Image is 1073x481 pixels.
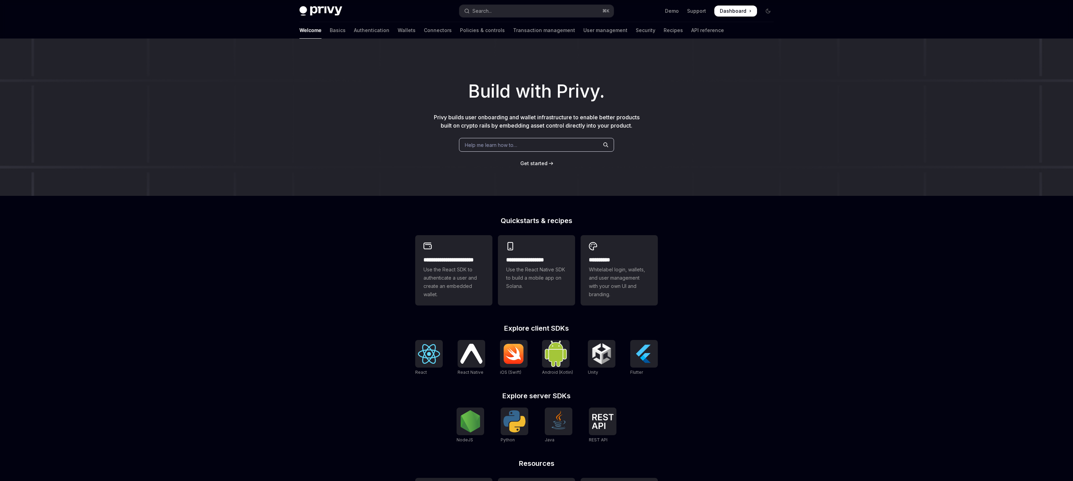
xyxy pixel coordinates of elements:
[11,78,1062,105] h1: Build with Privy.
[591,343,613,365] img: Unity
[633,343,655,365] img: Flutter
[583,22,627,39] a: User management
[415,325,658,332] h2: Explore client SDKs
[589,437,607,442] span: REST API
[714,6,757,17] a: Dashboard
[687,8,706,14] a: Support
[500,370,521,375] span: iOS (Swift)
[457,408,484,443] a: NodeJSNodeJS
[415,370,427,375] span: React
[423,265,484,299] span: Use the React SDK to authenticate a user and create an embedded wallet.
[720,8,746,14] span: Dashboard
[545,341,567,367] img: Android (Kotlin)
[520,160,548,166] span: Get started
[418,344,440,364] img: React
[506,265,567,290] span: Use the React Native SDK to build a mobile app on Solana.
[424,22,452,39] a: Connectors
[545,437,554,442] span: Java
[415,217,658,224] h2: Quickstarts & recipes
[542,370,573,375] span: Android (Kotlin)
[457,437,473,442] span: NodeJS
[602,8,610,14] span: ⌘ K
[501,437,515,442] span: Python
[330,22,346,39] a: Basics
[630,370,643,375] span: Flutter
[665,8,679,14] a: Demo
[465,141,517,149] span: Help me learn how to…
[588,370,598,375] span: Unity
[460,22,505,39] a: Policies & controls
[501,408,528,443] a: PythonPython
[630,340,658,376] a: FlutterFlutter
[472,7,492,15] div: Search...
[458,370,483,375] span: React Native
[691,22,724,39] a: API reference
[589,265,650,299] span: Whitelabel login, wallets, and user management with your own UI and branding.
[592,414,614,429] img: REST API
[588,340,615,376] a: UnityUnity
[500,340,528,376] a: iOS (Swift)iOS (Swift)
[299,6,342,16] img: dark logo
[589,408,616,443] a: REST APIREST API
[299,22,321,39] a: Welcome
[415,340,443,376] a: ReactReact
[664,22,683,39] a: Recipes
[498,235,575,305] a: **** **** **** ***Use the React Native SDK to build a mobile app on Solana.
[763,6,774,17] button: Toggle dark mode
[545,408,572,443] a: JavaJava
[503,343,525,364] img: iOS (Swift)
[398,22,416,39] a: Wallets
[542,340,573,376] a: Android (Kotlin)Android (Kotlin)
[548,410,570,432] img: Java
[459,410,481,432] img: NodeJS
[415,460,658,467] h2: Resources
[503,410,525,432] img: Python
[458,340,485,376] a: React NativeReact Native
[513,22,575,39] a: Transaction management
[520,160,548,167] a: Get started
[434,114,640,129] span: Privy builds user onboarding and wallet infrastructure to enable better products built on crypto ...
[581,235,658,305] a: **** *****Whitelabel login, wallets, and user management with your own UI and branding.
[415,392,658,399] h2: Explore server SDKs
[354,22,389,39] a: Authentication
[459,5,614,17] button: Open search
[460,344,482,363] img: React Native
[636,22,655,39] a: Security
